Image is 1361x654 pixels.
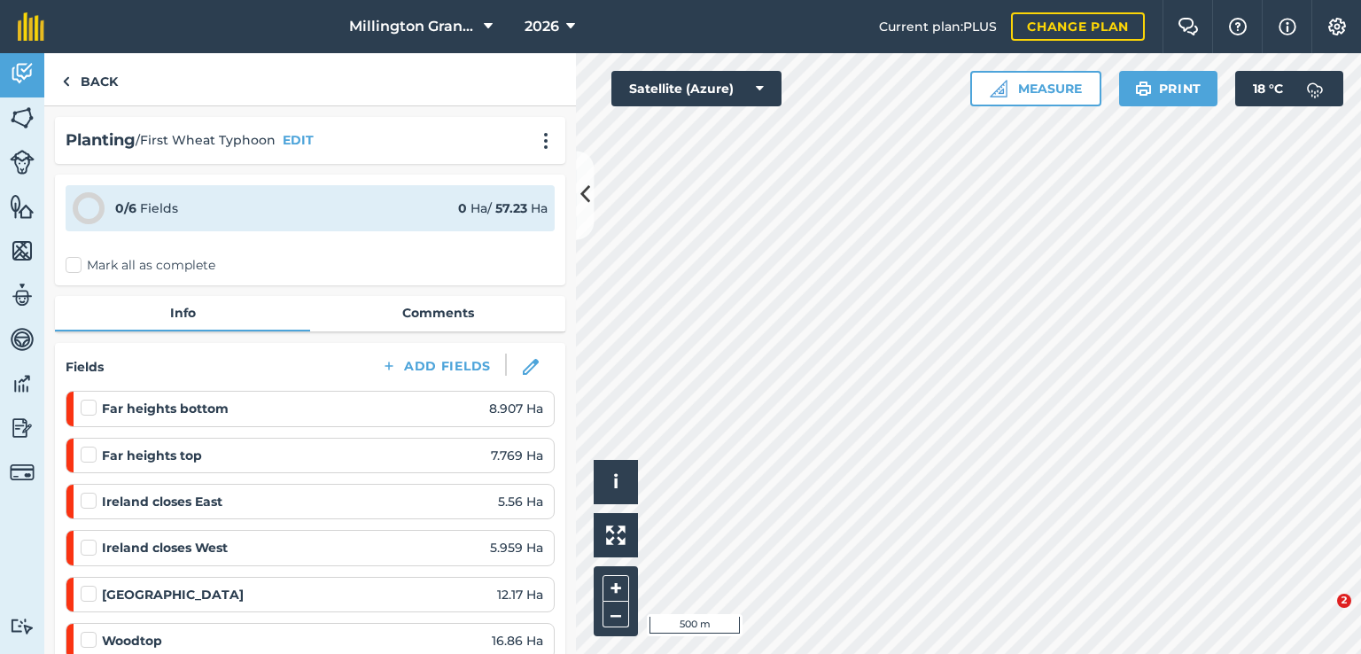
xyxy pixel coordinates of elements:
img: svg+xml;base64,PD94bWwgdmVyc2lvbj0iMS4wIiBlbmNvZGluZz0idXRmLTgiPz4KPCEtLSBHZW5lcmF0b3I6IEFkb2JlIE... [10,618,35,635]
img: svg+xml;base64,PHN2ZyB4bWxucz0iaHR0cDovL3d3dy53My5vcmcvMjAwMC9zdmciIHdpZHRoPSI1NiIgaGVpZ2h0PSI2MC... [10,193,35,220]
h4: Fields [66,357,104,377]
span: 5.56 Ha [498,492,543,511]
button: Measure [970,71,1101,106]
strong: Far heights top [102,446,202,465]
a: Back [44,53,136,105]
h2: Planting [66,128,136,153]
a: Change plan [1011,12,1145,41]
strong: Far heights bottom [102,399,229,418]
img: svg+xml;base64,PHN2ZyB4bWxucz0iaHR0cDovL3d3dy53My5vcmcvMjAwMC9zdmciIHdpZHRoPSI5IiBoZWlnaHQ9IjI0Ii... [62,71,70,92]
strong: Ireland closes West [102,538,228,557]
img: Four arrows, one pointing top left, one top right, one bottom right and the last bottom left [606,526,626,545]
strong: 57.23 [495,200,527,216]
img: svg+xml;base64,PD94bWwgdmVyc2lvbj0iMS4wIiBlbmNvZGluZz0idXRmLTgiPz4KPCEtLSBHZW5lcmF0b3I6IEFkb2JlIE... [10,150,35,175]
span: 18 ° C [1253,71,1283,106]
img: Ruler icon [990,80,1007,97]
img: svg+xml;base64,PHN2ZyB4bWxucz0iaHR0cDovL3d3dy53My5vcmcvMjAwMC9zdmciIHdpZHRoPSI1NiIgaGVpZ2h0PSI2MC... [10,237,35,264]
span: 5.959 Ha [490,538,543,557]
span: i [613,471,618,493]
button: Satellite (Azure) [611,71,782,106]
img: svg+xml;base64,PHN2ZyB4bWxucz0iaHR0cDovL3d3dy53My5vcmcvMjAwMC9zdmciIHdpZHRoPSI1NiIgaGVpZ2h0PSI2MC... [10,105,35,131]
button: 18 °C [1235,71,1343,106]
strong: [GEOGRAPHIC_DATA] [102,585,244,604]
img: svg+xml;base64,PD94bWwgdmVyc2lvbj0iMS4wIiBlbmNvZGluZz0idXRmLTgiPz4KPCEtLSBHZW5lcmF0b3I6IEFkb2JlIE... [10,460,35,485]
img: svg+xml;base64,PD94bWwgdmVyc2lvbj0iMS4wIiBlbmNvZGluZz0idXRmLTgiPz4KPCEtLSBHZW5lcmF0b3I6IEFkb2JlIE... [1297,71,1333,106]
img: svg+xml;base64,PD94bWwgdmVyc2lvbj0iMS4wIiBlbmNvZGluZz0idXRmLTgiPz4KPCEtLSBHZW5lcmF0b3I6IEFkb2JlIE... [10,282,35,308]
label: Mark all as complete [66,256,215,275]
img: A question mark icon [1227,18,1248,35]
img: svg+xml;base64,PD94bWwgdmVyc2lvbj0iMS4wIiBlbmNvZGluZz0idXRmLTgiPz4KPCEtLSBHZW5lcmF0b3I6IEFkb2JlIE... [10,415,35,441]
img: Two speech bubbles overlapping with the left bubble in the forefront [1178,18,1199,35]
img: svg+xml;base64,PHN2ZyB4bWxucz0iaHR0cDovL3d3dy53My5vcmcvMjAwMC9zdmciIHdpZHRoPSIyMCIgaGVpZ2h0PSIyNC... [535,132,556,150]
strong: Ireland closes East [102,492,222,511]
button: Print [1119,71,1218,106]
span: Current plan : PLUS [879,17,997,36]
span: / First Wheat Typhoon [136,130,276,150]
img: svg+xml;base64,PHN2ZyB4bWxucz0iaHR0cDovL3d3dy53My5vcmcvMjAwMC9zdmciIHdpZHRoPSIxOSIgaGVpZ2h0PSIyNC... [1135,78,1152,99]
img: svg+xml;base64,PD94bWwgdmVyc2lvbj0iMS4wIiBlbmNvZGluZz0idXRmLTgiPz4KPCEtLSBHZW5lcmF0b3I6IEFkb2JlIE... [10,370,35,397]
button: – [603,602,629,627]
a: Info [55,296,310,330]
strong: Woodtop [102,631,162,650]
a: Comments [310,296,565,330]
span: 2 [1337,594,1351,608]
span: Millington Grange [349,16,477,37]
div: Ha / Ha [458,199,548,218]
div: Fields [115,199,178,218]
strong: 0 / 6 [115,200,136,216]
img: svg+xml;base64,PHN2ZyB4bWxucz0iaHR0cDovL3d3dy53My5vcmcvMjAwMC9zdmciIHdpZHRoPSIxNyIgaGVpZ2h0PSIxNy... [1279,16,1296,37]
img: fieldmargin Logo [18,12,44,41]
span: 8.907 Ha [489,399,543,418]
img: svg+xml;base64,PD94bWwgdmVyc2lvbj0iMS4wIiBlbmNvZGluZz0idXRmLTgiPz4KPCEtLSBHZW5lcmF0b3I6IEFkb2JlIE... [10,60,35,87]
strong: 0 [458,200,467,216]
button: + [603,575,629,602]
button: i [594,460,638,504]
span: 7.769 Ha [491,446,543,465]
img: A cog icon [1326,18,1348,35]
span: 16.86 Ha [492,631,543,650]
img: svg+xml;base64,PHN2ZyB3aWR0aD0iMTgiIGhlaWdodD0iMTgiIHZpZXdCb3g9IjAgMCAxOCAxOCIgZmlsbD0ibm9uZSIgeG... [523,359,539,375]
span: 2026 [525,16,559,37]
button: EDIT [283,130,314,150]
iframe: Intercom live chat [1301,594,1343,636]
span: 12.17 Ha [497,585,543,604]
img: svg+xml;base64,PD94bWwgdmVyc2lvbj0iMS4wIiBlbmNvZGluZz0idXRmLTgiPz4KPCEtLSBHZW5lcmF0b3I6IEFkb2JlIE... [10,326,35,353]
button: Add Fields [367,354,505,378]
